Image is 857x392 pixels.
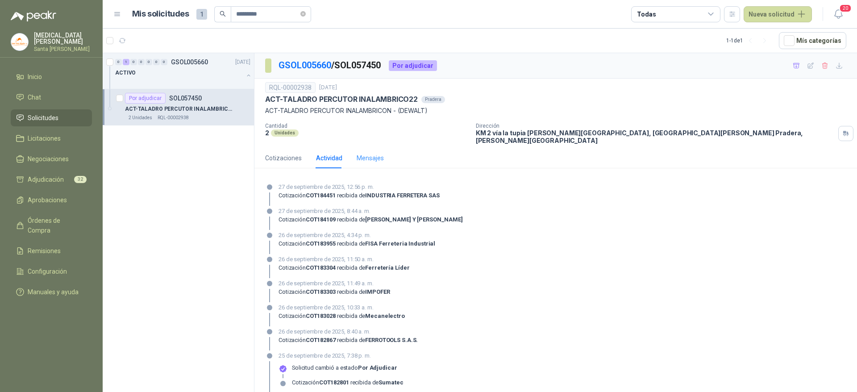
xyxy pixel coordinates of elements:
[365,192,439,199] strong: INDUSTRIA FERRETERA SAS
[146,59,152,65] div: 0
[379,379,403,386] strong: Sumatec
[279,231,435,240] p: 26 de septiembre de 2025, 4:34 p. m.
[74,176,87,183] span: 32
[389,60,437,71] div: Por adjudicar
[28,246,61,256] span: Remisiones
[279,351,404,360] p: 25 de septiembre de 2025, 7:38 p. m.
[115,57,252,85] a: 0 1 0 0 0 0 0 GSOL005660[DATE] ACTIVO
[265,95,418,104] p: ACT-TALADRO PERCUTOR INALAMBRICO22
[306,240,336,247] strong: COT183955
[28,92,41,102] span: Chat
[11,171,92,188] a: Adjudicación32
[292,364,397,371] p: Solicitud cambió a estado
[830,6,846,22] button: 20
[279,327,418,336] p: 26 de septiembre de 2025, 8:40 a. m.
[28,175,64,184] span: Adjudicación
[28,287,79,297] span: Manuales y ayuda
[265,123,469,129] p: Cantidad
[265,153,302,163] div: Cotizaciones
[125,93,166,104] div: Por adjudicar
[476,123,835,129] p: Dirección
[28,195,67,205] span: Aprobaciones
[125,105,236,113] p: ACT-TALADRO PERCUTOR INALAMBRICO22
[130,59,137,65] div: 0
[11,242,92,259] a: Remisiones
[279,303,405,312] p: 26 de septiembre de 2025, 10:33 a. m.
[476,129,835,144] p: KM 2 vía la tupia [PERSON_NAME][GEOGRAPHIC_DATA], [GEOGRAPHIC_DATA][PERSON_NAME] Pradera , [PERSO...
[279,288,390,296] div: Cotización recibida de
[11,263,92,280] a: Configuración
[103,89,254,125] a: Por adjudicarSOL057450ACT-TALADRO PERCUTOR INALAMBRICO222 UnidadesRQL-00002938
[306,264,336,271] strong: COT183304
[161,59,167,65] div: 0
[279,240,435,247] div: Cotización recibida de
[11,68,92,85] a: Inicio
[726,33,772,48] div: 1 - 1 de 1
[279,279,390,288] p: 26 de septiembre de 2025, 11:49 a. m.
[279,60,331,71] a: GSOL005660
[357,153,384,163] div: Mensajes
[300,11,306,17] span: close-circle
[744,6,812,22] button: Nueva solicitud
[196,9,207,20] span: 1
[365,313,405,319] strong: Mecanelectro
[123,59,129,65] div: 1
[279,337,418,344] div: Cotización recibida de
[358,364,397,371] strong: Por adjudicar
[11,212,92,239] a: Órdenes de Compra
[292,379,404,386] div: Cotización recibida de
[306,313,336,319] strong: COT183028
[265,106,846,116] p: ACT-TALADRO PERCUTOR INALAMBRICON - (DEWALT)
[779,32,846,49] button: Mís categorías
[132,8,189,21] h1: Mis solicitudes
[306,337,336,343] strong: COT182867
[34,32,92,45] p: [MEDICAL_DATA] [PERSON_NAME]
[279,216,463,223] div: Cotización recibida de
[319,379,349,386] strong: COT182801
[125,114,156,121] div: 2 Unidades
[11,284,92,300] a: Manuales y ayuda
[306,216,336,223] strong: COT184109
[279,58,382,72] p: / SOL057450
[365,264,409,271] strong: Ferretería Líder
[11,33,28,50] img: Company Logo
[319,83,337,92] p: [DATE]
[11,11,56,21] img: Logo peakr
[115,69,136,77] p: ACTIVO
[11,192,92,209] a: Aprobaciones
[34,46,92,52] p: Santa [PERSON_NAME]
[421,96,445,103] div: Pradera
[265,82,316,93] div: RQL-00002938
[279,255,409,264] p: 26 de septiembre de 2025, 11:50 a. m.
[306,192,336,199] strong: COT184451
[300,10,306,18] span: close-circle
[115,59,122,65] div: 0
[365,288,390,295] strong: IMPOFER
[265,129,269,137] p: 2
[279,207,463,216] p: 27 de septiembre de 2025, 8:44 a. m.
[28,216,83,235] span: Órdenes de Compra
[365,337,418,343] strong: FERROTOOLS S.A.S.
[279,183,440,192] p: 27 de septiembre de 2025, 12:56 p. m.
[839,4,852,13] span: 20
[28,154,69,164] span: Negociaciones
[28,133,61,143] span: Licitaciones
[220,11,226,17] span: search
[306,288,336,295] strong: COT183303
[235,58,250,67] p: [DATE]
[138,59,145,65] div: 0
[271,129,299,137] div: Unidades
[11,109,92,126] a: Solicitudes
[279,313,405,320] div: Cotización recibida de
[169,95,202,101] p: SOL057450
[28,72,42,82] span: Inicio
[28,113,58,123] span: Solicitudes
[158,114,189,121] p: RQL-00002938
[28,267,67,276] span: Configuración
[279,264,409,271] div: Cotización recibida de
[11,150,92,167] a: Negociaciones
[316,153,342,163] div: Actividad
[171,59,208,65] p: GSOL005660
[11,130,92,147] a: Licitaciones
[637,9,656,19] div: Todas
